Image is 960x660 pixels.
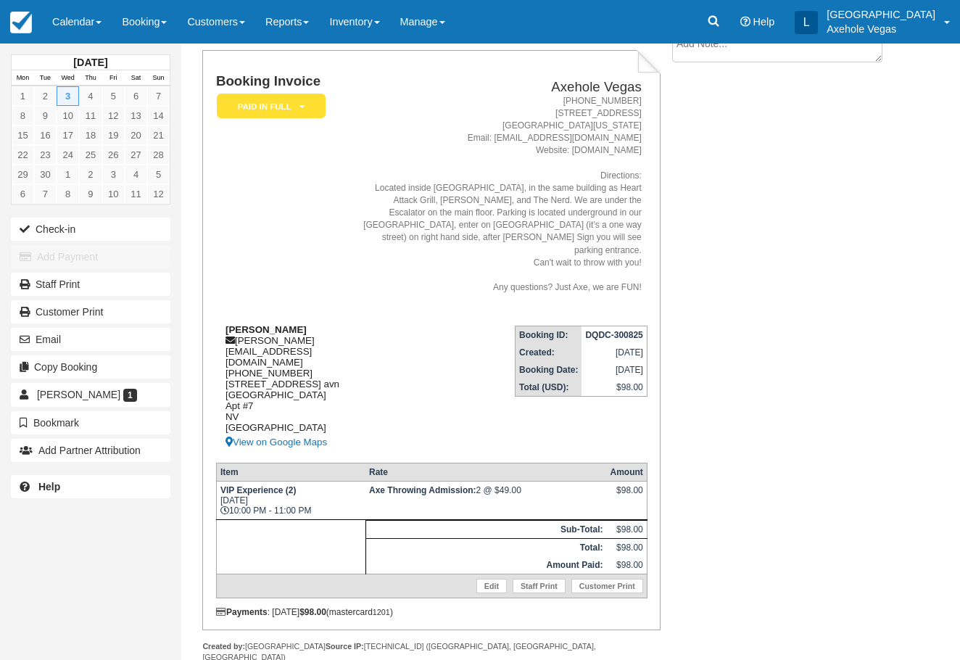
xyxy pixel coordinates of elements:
[38,481,60,492] b: Help
[34,125,57,145] a: 16
[34,106,57,125] a: 9
[740,17,750,27] i: Help
[102,86,125,106] a: 5
[79,125,102,145] a: 18
[147,184,170,204] a: 12
[125,145,147,165] a: 27
[11,328,170,351] button: Email
[365,520,606,538] th: Sub-Total:
[513,579,566,593] a: Staff Print
[34,145,57,165] a: 23
[202,642,245,651] strong: Created by:
[217,94,326,119] em: Paid in Full
[79,106,102,125] a: 11
[582,361,647,379] td: [DATE]
[220,485,297,495] strong: VIP Experience (2)
[373,608,390,616] small: 1201
[606,463,647,481] th: Amount
[147,70,170,86] th: Sun
[11,383,170,406] a: [PERSON_NAME] 1
[358,95,642,294] address: [PHONE_NUMBER] [STREET_ADDRESS] [GEOGRAPHIC_DATA][US_STATE] Email: [EMAIL_ADDRESS][DOMAIN_NAME] W...
[147,165,170,184] a: 5
[12,106,34,125] a: 8
[125,86,147,106] a: 6
[216,481,365,519] td: [DATE] 10:00 PM - 11:00 PM
[326,642,364,651] strong: Source IP:
[571,579,643,593] a: Customer Print
[365,463,606,481] th: Rate
[11,218,170,241] button: Check-in
[11,355,170,379] button: Copy Booking
[125,106,147,125] a: 13
[57,70,79,86] th: Wed
[125,70,147,86] th: Sat
[34,165,57,184] a: 30
[147,145,170,165] a: 28
[147,125,170,145] a: 21
[365,538,606,556] th: Total:
[516,379,582,397] th: Total (USD):
[216,93,320,120] a: Paid in Full
[34,86,57,106] a: 2
[299,607,326,617] strong: $98.00
[12,86,34,106] a: 1
[125,165,147,184] a: 4
[11,439,170,462] button: Add Partner Attribution
[57,86,79,106] a: 3
[12,70,34,86] th: Mon
[11,300,170,323] a: Customer Print
[79,145,102,165] a: 25
[79,70,102,86] th: Thu
[79,184,102,204] a: 9
[585,330,642,340] strong: DQDC-300825
[516,361,582,379] th: Booking Date:
[827,22,935,36] p: Axehole Vegas
[582,379,647,397] td: $98.00
[11,273,170,296] a: Staff Print
[365,556,606,574] th: Amount Paid:
[516,326,582,345] th: Booking ID:
[516,344,582,361] th: Created:
[225,433,352,451] a: View on Google Maps
[79,86,102,106] a: 4
[125,184,147,204] a: 11
[216,324,352,451] div: [PERSON_NAME][EMAIL_ADDRESS][DOMAIN_NAME] [PHONE_NUMBER] [STREET_ADDRESS] avn [GEOGRAPHIC_DATA] A...
[57,106,79,125] a: 10
[73,57,107,68] strong: [DATE]
[147,86,170,106] a: 7
[216,607,647,617] div: : [DATE] (mastercard )
[34,184,57,204] a: 7
[606,556,647,574] td: $98.00
[582,344,647,361] td: [DATE]
[216,463,365,481] th: Item
[125,125,147,145] a: 20
[12,125,34,145] a: 15
[365,481,606,519] td: 2 @ $49.00
[216,74,352,89] h1: Booking Invoice
[102,145,125,165] a: 26
[102,70,125,86] th: Fri
[57,145,79,165] a: 24
[216,607,268,617] strong: Payments
[57,184,79,204] a: 8
[57,165,79,184] a: 1
[753,16,775,28] span: Help
[147,106,170,125] a: 14
[11,475,170,498] a: Help
[11,411,170,434] button: Bookmark
[12,165,34,184] a: 29
[369,485,476,495] strong: Axe Throwing Admission
[123,389,137,402] span: 1
[606,538,647,556] td: $98.00
[102,165,125,184] a: 3
[102,106,125,125] a: 12
[12,184,34,204] a: 6
[34,70,57,86] th: Tue
[12,145,34,165] a: 22
[102,125,125,145] a: 19
[358,80,642,95] h2: Axehole Vegas
[37,389,120,400] span: [PERSON_NAME]
[11,245,170,268] button: Add Payment
[610,485,642,507] div: $98.00
[102,184,125,204] a: 10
